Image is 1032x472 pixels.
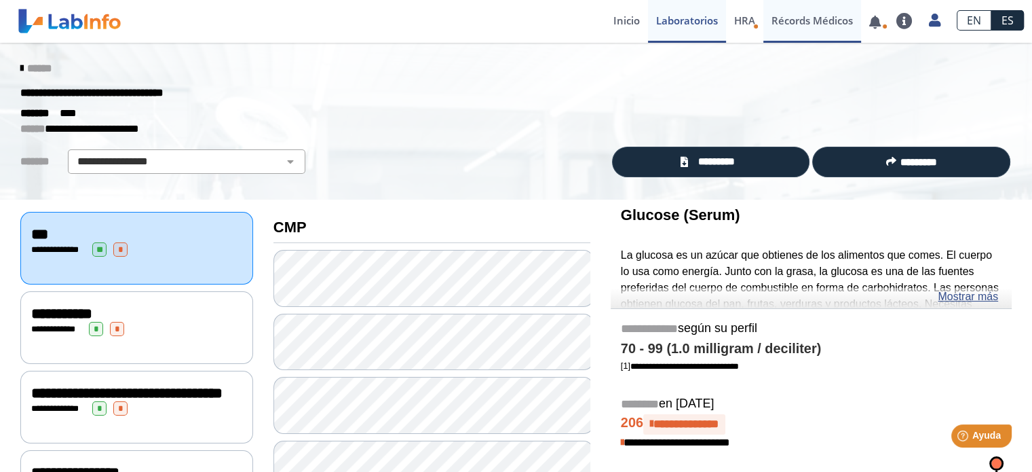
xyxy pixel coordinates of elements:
[621,206,740,223] b: Glucose (Serum)
[911,419,1017,457] iframe: Help widget launcher
[621,361,739,371] a: [1]
[621,414,1001,435] h4: 206
[273,219,307,236] b: CMP
[938,289,998,305] a: Mostrar más
[734,14,755,27] span: HRA
[991,10,1024,31] a: ES
[957,10,991,31] a: EN
[621,247,1001,361] p: La glucosa es un azúcar que obtienes de los alimentos que comes. El cuerpo lo usa como energía. J...
[621,321,1001,337] h5: según su perfil
[621,341,1001,357] h4: 70 - 99 (1.0 milligram / deciliter)
[621,397,1001,412] h5: en [DATE]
